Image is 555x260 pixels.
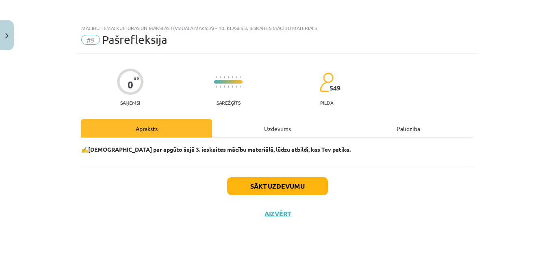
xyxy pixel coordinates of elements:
[134,76,139,81] span: XP
[228,86,229,88] img: icon-short-line-57e1e144782c952c97e751825c79c345078a6d821885a25fce030b3d8c18986b.svg
[320,100,333,105] p: pilda
[236,76,237,78] img: icon-short-line-57e1e144782c952c97e751825c79c345078a6d821885a25fce030b3d8c18986b.svg
[240,86,241,88] img: icon-short-line-57e1e144782c952c97e751825c79c345078a6d821885a25fce030b3d8c18986b.svg
[220,86,221,88] img: icon-short-line-57e1e144782c952c97e751825c79c345078a6d821885a25fce030b3d8c18986b.svg
[319,72,334,92] img: students-c634bb4e5e11cddfef0936a35e636f08e4e9abd3cc4e673bd6f9a4125e45ecb1.svg
[217,100,241,105] p: Sarežģīts
[227,177,328,195] button: Sākt uzdevumu
[81,25,474,31] div: Mācību tēma: Kultūras un mākslas i (vizuālā māksla) - 10. klases 3. ieskaites mācību materiāls
[117,100,143,105] p: Saņemsi
[330,84,340,92] span: 549
[224,86,225,88] img: icon-short-line-57e1e144782c952c97e751825c79c345078a6d821885a25fce030b3d8c18986b.svg
[262,210,293,218] button: Aizvērt
[240,76,241,78] img: icon-short-line-57e1e144782c952c97e751825c79c345078a6d821885a25fce030b3d8c18986b.svg
[228,76,229,78] img: icon-short-line-57e1e144782c952c97e751825c79c345078a6d821885a25fce030b3d8c18986b.svg
[128,79,133,90] div: 0
[232,86,233,88] img: icon-short-line-57e1e144782c952c97e751825c79c345078a6d821885a25fce030b3d8c18986b.svg
[343,119,474,138] div: Palīdzība
[212,119,343,138] div: Uzdevums
[81,119,212,138] div: Apraksts
[102,33,167,46] span: Pašrefleksija
[224,76,225,78] img: icon-short-line-57e1e144782c952c97e751825c79c345078a6d821885a25fce030b3d8c18986b.svg
[232,76,233,78] img: icon-short-line-57e1e144782c952c97e751825c79c345078a6d821885a25fce030b3d8c18986b.svg
[236,86,237,88] img: icon-short-line-57e1e144782c952c97e751825c79c345078a6d821885a25fce030b3d8c18986b.svg
[5,33,9,39] img: icon-close-lesson-0947bae3869378f0d4975bcd49f059093ad1ed9edebbc8119c70593378902aed.svg
[81,145,474,154] p: ✍️
[220,76,221,78] img: icon-short-line-57e1e144782c952c97e751825c79c345078a6d821885a25fce030b3d8c18986b.svg
[88,146,351,153] b: [DEMOGRAPHIC_DATA] par apgūto šajā 3. ieskaites mācību materiālā, lūdzu atbildi, kas Tev patika.
[81,35,100,45] span: #9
